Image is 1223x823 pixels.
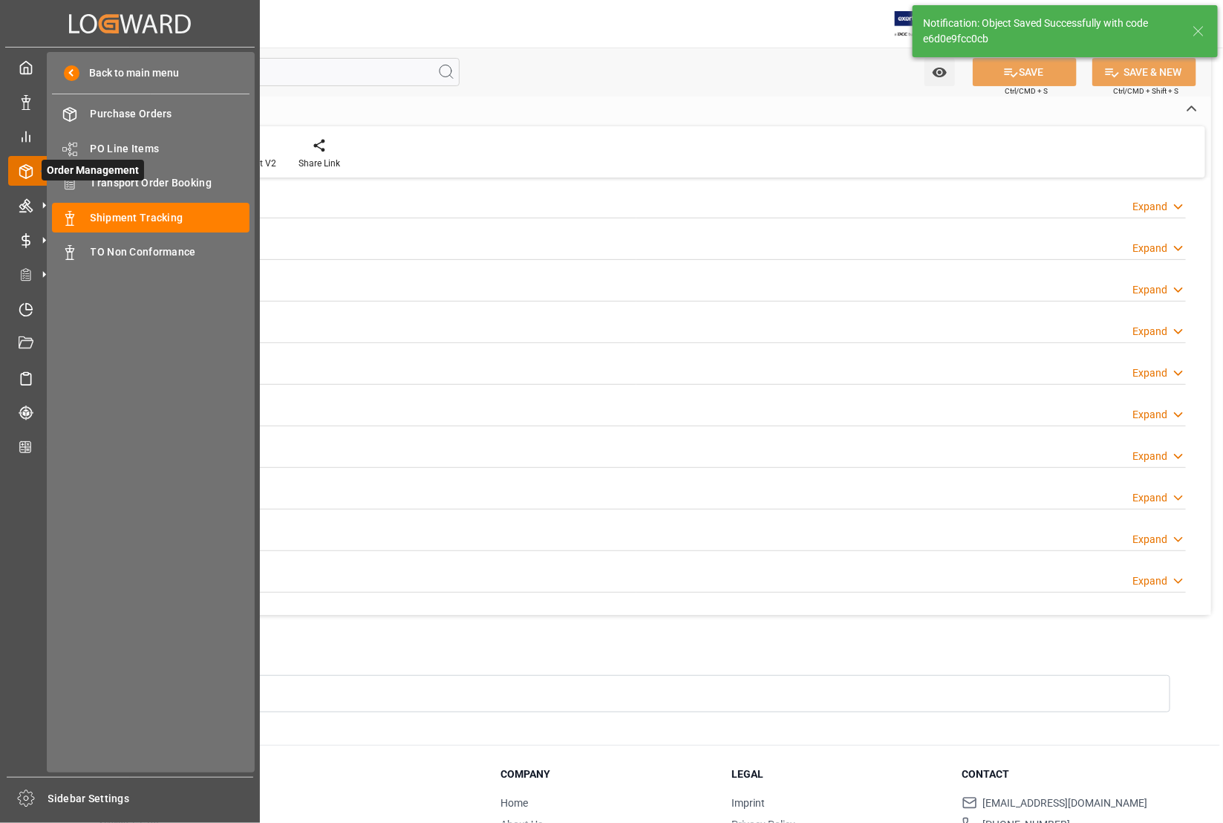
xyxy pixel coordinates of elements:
a: Home [501,797,529,809]
a: Imprint [731,797,765,809]
a: CO2 Calculator [8,432,252,461]
p: © 2025 Logward. All rights reserved. [98,801,464,814]
button: SAVE & NEW [1092,58,1196,86]
a: My Cockpit [8,53,252,82]
div: Expand [1132,365,1167,381]
a: Data Management [8,87,252,116]
img: Exertis%20JAM%20-%20Email%20Logo.jpg_1722504956.jpg [895,11,946,37]
span: TO Non Conformance [91,244,250,260]
a: Tracking Shipment [8,398,252,427]
div: Expand [1132,241,1167,256]
h3: Company [501,767,713,782]
a: Timeslot Management V2 [8,294,252,323]
a: PO Line Items [52,134,250,163]
a: Purchase Orders [52,100,250,129]
span: Ctrl/CMD + S [1005,85,1048,97]
div: Expand [1132,449,1167,464]
a: Shipment Tracking [52,203,250,232]
a: Sailing Schedules [8,363,252,392]
button: SAVE [973,58,1077,86]
h3: Legal [731,767,943,782]
a: Document Management [8,329,252,358]
span: Transport Order Booking [91,175,250,191]
div: Expand [1132,573,1167,589]
span: PO Line Items [91,141,250,157]
a: Transport Order Booking [52,169,250,198]
span: Ctrl/CMD + Shift + S [1113,85,1178,97]
div: Expand [1132,490,1167,506]
div: Expand [1132,532,1167,547]
a: My Reports [8,122,252,151]
button: open menu [924,58,955,86]
span: Sidebar Settings [48,791,254,807]
span: Order Management [42,160,144,180]
div: Expand [1132,199,1167,215]
span: Purchase Orders [91,106,250,122]
h3: Contact [962,767,1174,782]
input: Search Fields [68,58,460,86]
div: Share Link [299,157,340,170]
div: Expand [1132,282,1167,298]
span: Back to main menu [79,65,180,81]
span: Shipment Tracking [91,210,250,226]
a: TO Non Conformance [52,238,250,267]
div: Expand [1132,324,1167,339]
div: Expand [1132,407,1167,423]
div: Notification: Object Saved Successfully with code e6d0e9fcc0cb [923,16,1178,47]
span: [EMAIL_ADDRESS][DOMAIN_NAME] [983,796,1148,811]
